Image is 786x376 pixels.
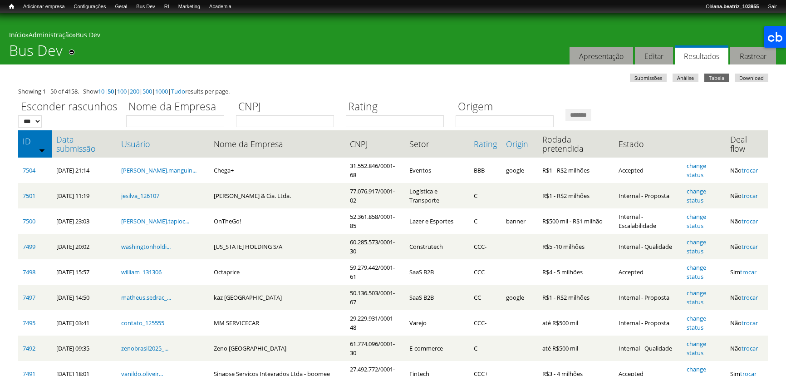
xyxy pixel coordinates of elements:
[18,87,768,96] div: Showing 1 - 50 of 4158. Show | | | | | | results per page.
[405,158,469,183] td: Eventos
[142,87,152,95] a: 500
[726,310,768,336] td: Não
[501,158,538,183] td: google
[345,208,405,234] td: 52.361.858/0001-85
[614,130,682,158] th: Estado
[538,208,614,234] td: R$500 mil - R$1 milhão
[687,238,706,255] a: change status
[742,319,758,327] a: trocar
[121,293,171,302] a: matheus.sedrac_...
[614,259,682,285] td: Accepted
[726,208,768,234] td: Não
[121,344,168,352] a: zenobrasil2025_...
[52,285,117,310] td: [DATE] 14:50
[9,3,14,10] span: Início
[675,45,728,65] a: Resultados
[160,2,174,11] a: RI
[614,285,682,310] td: Internal - Proposta
[209,259,345,285] td: Octaprice
[209,158,345,183] td: Chega+
[346,99,450,115] label: Rating
[39,147,45,153] img: ordem crescente
[405,336,469,361] td: E-commerce
[687,162,706,179] a: change status
[23,242,35,251] a: 7499
[763,2,781,11] a: Sair
[121,217,189,225] a: [PERSON_NAME].tapioc...
[52,310,117,336] td: [DATE] 03:41
[538,310,614,336] td: até R$500 mil
[469,259,501,285] td: CCC
[209,310,345,336] td: MM SERVICECAR
[345,158,405,183] td: 31.552.846/0001-68
[614,234,682,259] td: Internal - Qualidade
[742,344,758,352] a: trocar
[209,336,345,361] td: Zeno [GEOGRAPHIC_DATA]
[171,87,185,95] a: Tudo
[687,289,706,306] a: change status
[635,47,673,65] a: Editar
[121,268,162,276] a: william_131306
[117,87,127,95] a: 100
[456,99,560,115] label: Origem
[630,74,667,82] a: Submissões
[29,30,73,39] a: Administração
[687,314,706,331] a: change status
[726,259,768,285] td: Sim
[735,74,768,82] a: Download
[687,187,706,204] a: change status
[98,87,104,95] a: 10
[469,285,501,310] td: CC
[726,234,768,259] td: Não
[52,234,117,259] td: [DATE] 20:02
[23,137,47,146] a: ID
[469,310,501,336] td: CCC-
[174,2,205,11] a: Marketing
[345,234,405,259] td: 60.285.573/0001-30
[19,2,69,11] a: Adicionar empresa
[538,234,614,259] td: R$5 -10 milhões
[726,336,768,361] td: Não
[9,42,63,64] h1: Bus Dev
[209,285,345,310] td: kaz [GEOGRAPHIC_DATA]
[742,166,758,174] a: trocar
[76,30,100,39] a: Bus Dev
[469,336,501,361] td: C
[52,208,117,234] td: [DATE] 23:03
[726,285,768,310] td: Não
[742,293,758,302] a: trocar
[614,336,682,361] td: Internal - Qualidade
[538,183,614,208] td: R$1 - R$2 milhões
[23,192,35,200] a: 7501
[730,47,776,65] a: Rastrear
[614,208,682,234] td: Internal - Escalabilidade
[121,242,171,251] a: washingtonholdi...
[405,310,469,336] td: Varejo
[726,183,768,208] td: Não
[23,217,35,225] a: 7500
[345,183,405,208] td: 77.076.917/0001-02
[469,183,501,208] td: C
[704,74,729,82] a: Tabela
[538,158,614,183] td: R$1 - R$2 milhões
[23,166,35,174] a: 7504
[469,158,501,183] td: BBB-
[538,285,614,310] td: R$1 - R$2 milhões
[56,135,112,153] a: Data submissão
[236,99,340,115] label: CNPJ
[538,130,614,158] th: Rodada pretendida
[209,183,345,208] td: [PERSON_NAME] & Cia. Ltda.
[345,310,405,336] td: 29.229.931/0001-48
[614,183,682,208] td: Internal - Proposta
[726,158,768,183] td: Não
[121,166,196,174] a: [PERSON_NAME].manguin...
[501,208,538,234] td: banner
[742,242,758,251] a: trocar
[132,2,160,11] a: Bus Dev
[673,74,698,82] a: Análise
[69,2,111,11] a: Configurações
[209,130,345,158] th: Nome da Empresa
[23,344,35,352] a: 7492
[687,340,706,357] a: change status
[52,183,117,208] td: [DATE] 11:19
